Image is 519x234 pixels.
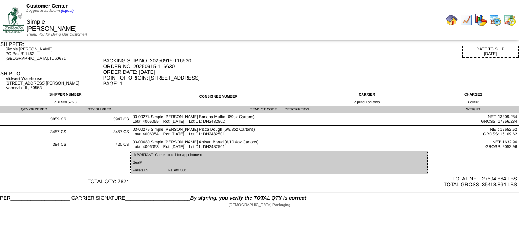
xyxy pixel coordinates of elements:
img: calendarinout.gif [504,14,516,26]
a: (logout) [61,9,74,13]
td: SHIPPER NUMBER [0,91,131,106]
span: Simple [PERSON_NAME] [26,19,77,32]
img: graph.gif [475,14,487,26]
td: TOTAL QTY: 7824 [0,174,131,189]
div: SHIP TO: [0,71,102,76]
td: QTY SHIPPED [68,106,131,113]
td: ITEM/LOT CODE DESCRIPTION [131,106,428,113]
span: Thank You for Being Our Customer! [26,32,87,37]
td: QTY ORDERED [0,106,68,113]
div: Zipline Logistics [308,100,426,104]
div: ZOR091525.3 [2,100,129,104]
img: calendarprod.gif [489,14,501,26]
img: home.gif [446,14,458,26]
td: NET: 12652.62 GROSS: 16109.62 [428,126,519,138]
td: NET: 13309.284 GROSS: 17256.284 [428,113,519,126]
div: Collect [430,100,517,104]
td: 3457 CS [68,126,131,138]
div: PACKING SLIP NO: 20250915-116630 ORDER NO: 20250915-116630 ORDER DATE: [DATE] POINT OF ORIGIN: [S... [103,58,519,86]
div: SHIPPER: [0,41,102,47]
td: TOTAL NET: 27594.864 LBS TOTAL GROSS: 35418.864 LBS [131,174,519,189]
span: Logged in as Jburns [26,9,74,13]
span: By signing, you verify the TOTAL QTY is correct [190,195,306,201]
img: ZoRoCo_Logo(Green%26Foil)%20jpg.webp [3,7,24,32]
td: IMPORTANT: Carrier to call for appointment Seal#_______________________________ Pallets In_______... [131,151,428,174]
td: WEIGHT [428,106,519,113]
div: Simple [PERSON_NAME] PO Box 811452 [GEOGRAPHIC_DATA], IL 60681 [5,47,102,61]
td: CARRIER [306,91,428,106]
div: Midwest Warehouse [STREET_ADDRESS][PERSON_NAME] Naperville IL, 60563 [5,76,102,90]
td: CHARGES [428,91,519,106]
span: [DEMOGRAPHIC_DATA] Packaging [229,203,290,207]
td: 420 CS [68,138,131,151]
td: 03-00274 Simple [PERSON_NAME] Banana Muffin (6/9oz Cartons) Lot#: 4006055 Rct: [DATE] LotID1: DH2... [131,113,428,126]
td: 03-00279 Simple [PERSON_NAME] Pizza Dough (6/9.8oz Cartons) Lot#: 4006054 Rct: [DATE] LotID1: DH2... [131,126,428,138]
td: CONSIGNEE NUMBER [131,91,306,106]
td: 3859 CS [0,113,68,126]
img: line_graph.gif [460,14,472,26]
td: 3457 CS [0,126,68,138]
td: NET: 1632.96 GROSS: 2052.96 [428,138,519,151]
span: Customer Center [26,3,68,9]
td: 3947 CS [68,113,131,126]
td: 03-00680 Simple [PERSON_NAME] Artisan Bread (6/10.4oz Cartons) Lot#: 4006053 Rct: [DATE] LotID1: ... [131,138,428,151]
td: 384 CS [0,138,68,151]
div: DATE TO SHIP [DATE] [462,45,519,58]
